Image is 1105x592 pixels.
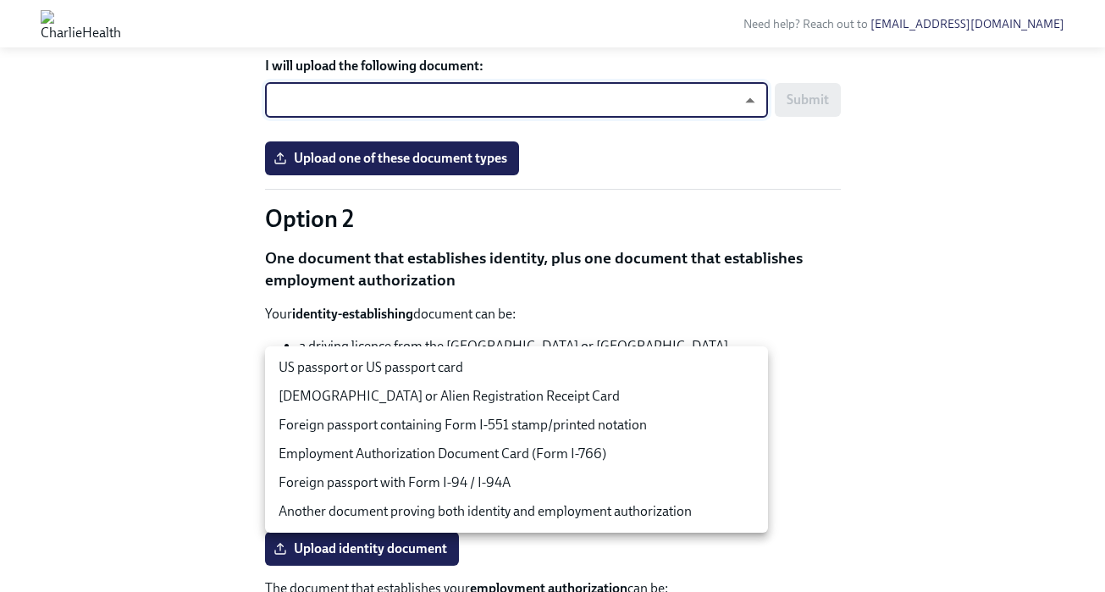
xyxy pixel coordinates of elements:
li: US passport or US passport card [265,353,768,382]
li: Employment Authorization Document Card (Form I-766) [265,440,768,468]
li: Another document proving both identity and employment authorization [265,497,768,526]
li: Foreign passport containing Form I-551 stamp/printed notation [265,411,768,440]
li: Foreign passport with Form I-94 / I-94A [265,468,768,497]
li: [DEMOGRAPHIC_DATA] or Alien Registration Receipt Card [265,382,768,411]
